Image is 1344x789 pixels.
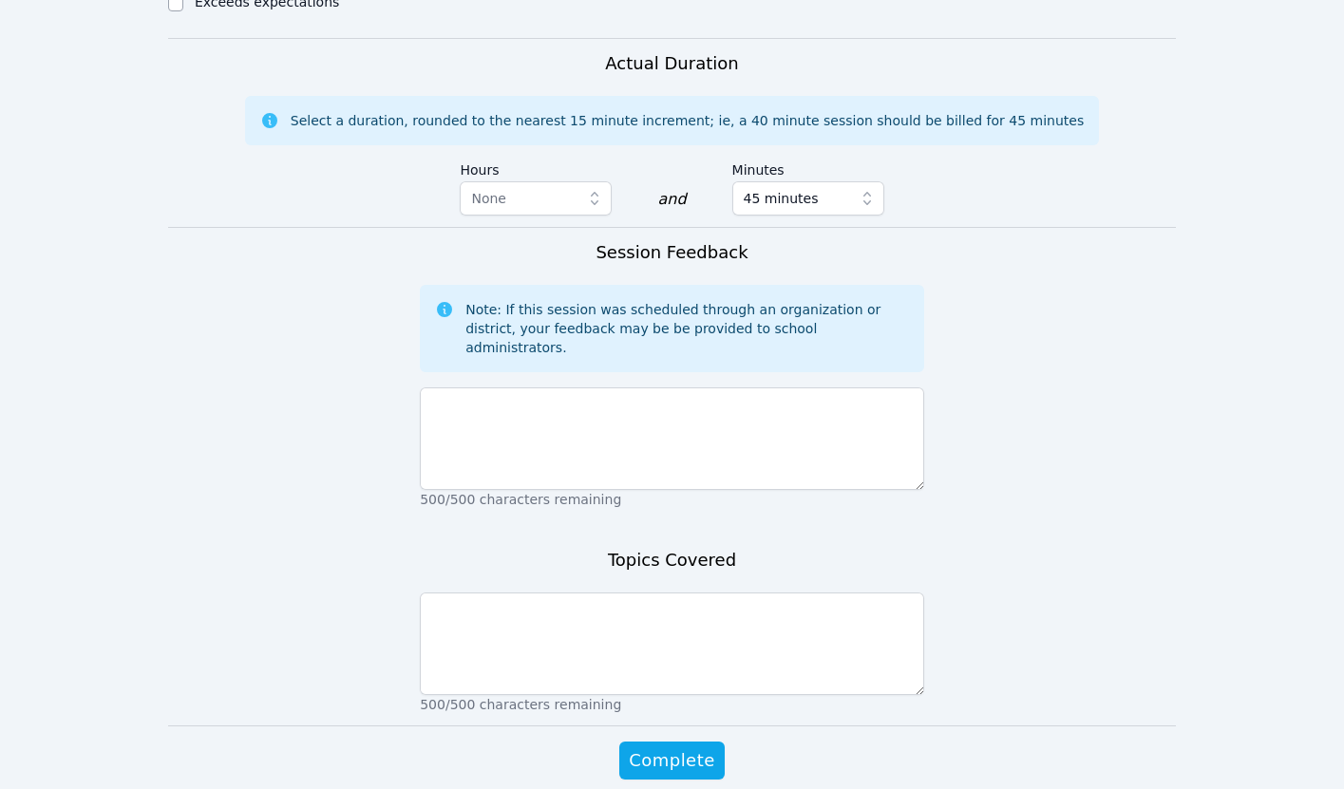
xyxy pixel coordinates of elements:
[420,695,924,714] p: 500/500 characters remaining
[744,187,819,210] span: 45 minutes
[732,153,884,181] label: Minutes
[460,153,612,181] label: Hours
[732,181,884,216] button: 45 minutes
[608,547,736,573] h3: Topics Covered
[629,747,714,774] span: Complete
[465,300,909,357] div: Note: If this session was scheduled through an organization or district, your feedback may be be ...
[471,191,506,206] span: None
[460,181,612,216] button: None
[291,111,1084,130] div: Select a duration, rounded to the nearest 15 minute increment; ie, a 40 minute session should be ...
[420,490,924,509] p: 500/500 characters remaining
[605,50,738,77] h3: Actual Duration
[657,188,686,211] div: and
[619,742,724,780] button: Complete
[596,239,748,266] h3: Session Feedback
